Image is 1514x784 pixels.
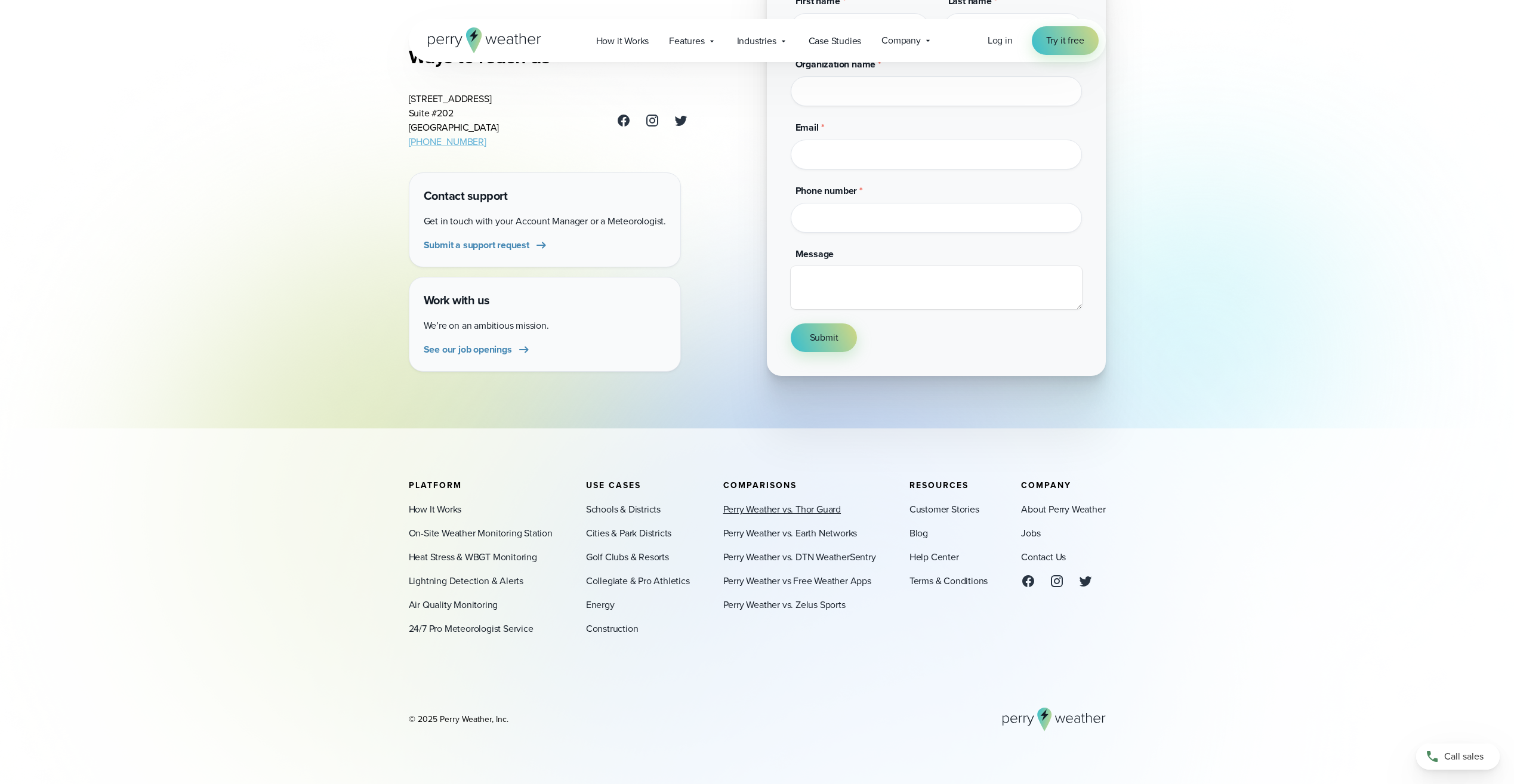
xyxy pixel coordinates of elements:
[810,331,838,345] span: Submit
[424,319,666,333] p: We’re on an ambitious mission.
[723,550,876,564] a: Perry Weather vs. DTN WeatherSentry
[1021,502,1105,517] a: About Perry Weather
[424,342,531,357] a: See our job openings
[723,598,846,612] a: Perry Weather vs. Zelus Sports
[586,574,690,588] a: Collegiate & Pro Athletics
[1032,26,1099,55] a: Try it free
[586,550,669,564] a: Golf Clubs & Resorts
[409,622,534,636] a: 24/7 Pro Meteorologist Service
[795,57,876,71] span: Organization name
[723,502,841,517] a: Perry Weather vs. Thor Guard
[424,238,548,252] a: Submit a support request
[988,33,1013,47] span: Log in
[586,29,659,53] a: How it Works
[424,342,512,357] span: See our job openings
[791,323,858,352] button: Submit
[586,622,639,636] a: Construction
[723,479,797,492] span: Comparisons
[409,598,498,612] a: Air Quality Monitoring
[586,479,641,492] span: Use Cases
[669,34,704,48] span: Features
[1021,479,1071,492] span: Company
[798,29,872,53] a: Case Studies
[795,184,858,197] span: Phone number
[596,34,649,48] span: How it Works
[909,479,969,492] span: Resources
[909,574,988,588] a: Terms & Conditions
[586,502,661,517] a: Schools & Districts
[424,214,666,229] p: Get in touch with your Account Manager or a Meteorologist.
[909,502,979,517] a: Customer Stories
[881,33,921,48] span: Company
[1021,526,1040,541] a: Jobs
[809,34,862,48] span: Case Studies
[424,238,529,252] span: Submit a support request
[409,502,462,517] a: How It Works
[988,33,1013,48] a: Log in
[409,135,486,149] a: [PHONE_NUMBER]
[586,526,671,541] a: Cities & Park Districts
[1444,749,1484,764] span: Call sales
[409,526,553,541] a: On-Site Weather Monitoring Station
[1046,33,1084,48] span: Try it free
[409,574,523,588] a: Lightning Detection & Alerts
[723,526,858,541] a: Perry Weather vs. Earth Networks
[409,45,688,69] h3: Ways to reach us
[409,92,499,149] address: [STREET_ADDRESS] Suite #202 [GEOGRAPHIC_DATA]
[424,292,666,309] h4: Work with us
[909,550,959,564] a: Help Center
[1416,743,1500,770] a: Call sales
[409,550,537,564] a: Heat Stress & WBGT Monitoring
[409,714,508,726] div: © 2025 Perry Weather, Inc.
[737,34,776,48] span: Industries
[795,247,834,261] span: Message
[424,187,666,205] h4: Contact support
[795,121,819,134] span: Email
[909,526,928,541] a: Blog
[586,598,615,612] a: Energy
[409,479,462,492] span: Platform
[1021,550,1066,564] a: Contact Us
[723,574,871,588] a: Perry Weather vs Free Weather Apps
